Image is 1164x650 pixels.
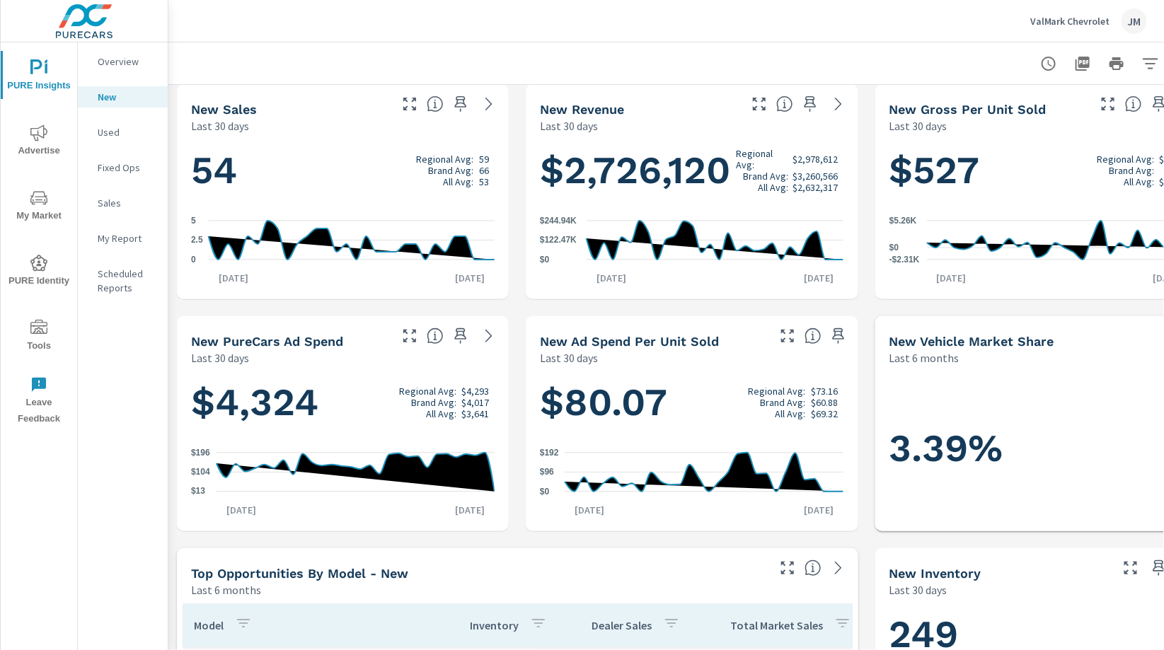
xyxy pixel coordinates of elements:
text: $122.47K [540,236,577,245]
span: Find the biggest opportunities within your model lineup by seeing how each model is selling in yo... [805,559,822,576]
p: Last 6 months [889,349,960,366]
p: [DATE] [587,271,636,285]
h1: $4,324 [191,378,495,426]
p: All Avg: [426,408,456,419]
p: $69.32 [812,408,839,419]
p: Last 30 days [191,117,249,134]
text: $192 [540,448,559,458]
h5: New Vehicle Market Share [889,334,1054,349]
div: New [78,86,168,108]
text: $96 [540,468,554,477]
p: Regional Avg: [416,153,473,165]
h5: New PureCars Ad Spend [191,334,343,349]
text: $104 [191,468,210,477]
text: -$2.31K [889,255,920,265]
p: [DATE] [209,271,258,285]
p: Sales [98,196,156,210]
p: Scheduled Reports [98,267,156,295]
span: Advertise [5,124,73,159]
span: Average gross profit generated by the dealership for each vehicle sold over the selected date ran... [1125,95,1142,112]
p: $3,260,566 [793,170,839,182]
span: PURE Identity [5,255,73,289]
p: $2,978,612 [793,153,839,165]
text: $0 [540,487,550,497]
span: Average cost of advertising per each vehicle sold at the dealer over the selected date range. The... [805,327,822,344]
p: Model [194,618,224,632]
p: New [98,90,156,104]
h1: $2,726,120 [540,146,843,195]
p: 53 [479,176,489,187]
button: Make Fullscreen [776,557,799,579]
p: $2,632,317 [793,182,839,193]
text: 2.5 [191,236,203,245]
p: Total Market Sales [730,618,823,632]
p: $4,293 [461,385,489,397]
p: All Avg: [1124,176,1155,187]
button: Make Fullscreen [776,325,799,347]
p: Brand Avg: [760,397,805,408]
button: Make Fullscreen [1097,93,1119,115]
p: Overview [98,54,156,69]
span: Number of vehicles sold by the dealership over the selected date range. [Source: This data is sou... [427,95,444,112]
div: Used [78,122,168,143]
div: Sales [78,192,168,214]
p: Last 6 months [191,581,261,598]
p: Brand Avg: [428,165,473,176]
button: Make Fullscreen [748,93,771,115]
a: See more details in report [478,325,500,347]
p: Regional Avg: [1097,153,1155,165]
p: $73.16 [812,385,839,397]
div: nav menu [1,42,77,433]
span: My Market [5,190,73,224]
p: $60.88 [812,397,839,408]
text: 0 [191,255,196,265]
p: Regional Avg: [736,148,788,170]
h5: Top Opportunities by Model - New [191,566,408,581]
span: Total sales revenue over the selected date range. [Source: This data is sourced from the dealer’s... [776,95,793,112]
p: Regional Avg: [748,385,805,397]
div: Overview [78,51,168,72]
p: Regional Avg: [399,385,456,397]
p: ValMark Chevrolet [1030,15,1110,28]
p: All Avg: [443,176,473,187]
p: [DATE] [445,503,495,517]
p: My Report [98,231,156,245]
span: Save this to your personalized report [449,325,472,347]
p: Last 30 days [540,117,598,134]
a: See more details in report [827,93,850,115]
button: Print Report [1102,50,1131,78]
span: Total cost of media for all PureCars channels for the selected dealership group over the selected... [427,327,444,344]
p: [DATE] [795,503,844,517]
p: [DATE] [445,271,495,285]
span: PURE Insights [5,59,73,94]
p: Last 30 days [889,117,947,134]
p: Brand Avg: [411,397,456,408]
div: Fixed Ops [78,157,168,178]
a: See more details in report [478,93,500,115]
p: 66 [479,165,489,176]
p: 59 [479,153,489,165]
text: $5.26K [889,216,917,226]
p: [DATE] [795,271,844,285]
p: $3,641 [461,408,489,419]
p: All Avg: [758,182,788,193]
p: Last 30 days [540,349,598,366]
p: [DATE] [217,503,266,517]
h5: New Sales [191,102,257,117]
h5: New Revenue [540,102,624,117]
h5: New Gross Per Unit Sold [889,102,1047,117]
p: [DATE] [565,503,615,517]
p: [DATE] [927,271,976,285]
p: $4,017 [461,397,489,408]
p: All Avg: [775,408,805,419]
p: Brand Avg: [1110,165,1155,176]
span: Save this to your personalized report [799,93,822,115]
h5: New Ad Spend Per Unit Sold [540,334,719,349]
div: Scheduled Reports [78,263,168,298]
p: Brand Avg: [743,170,788,182]
span: Save this to your personalized report [827,325,850,347]
text: $0 [540,255,550,265]
a: See more details in report [827,557,850,579]
p: Fixed Ops [98,161,156,175]
span: Leave Feedback [5,376,73,427]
